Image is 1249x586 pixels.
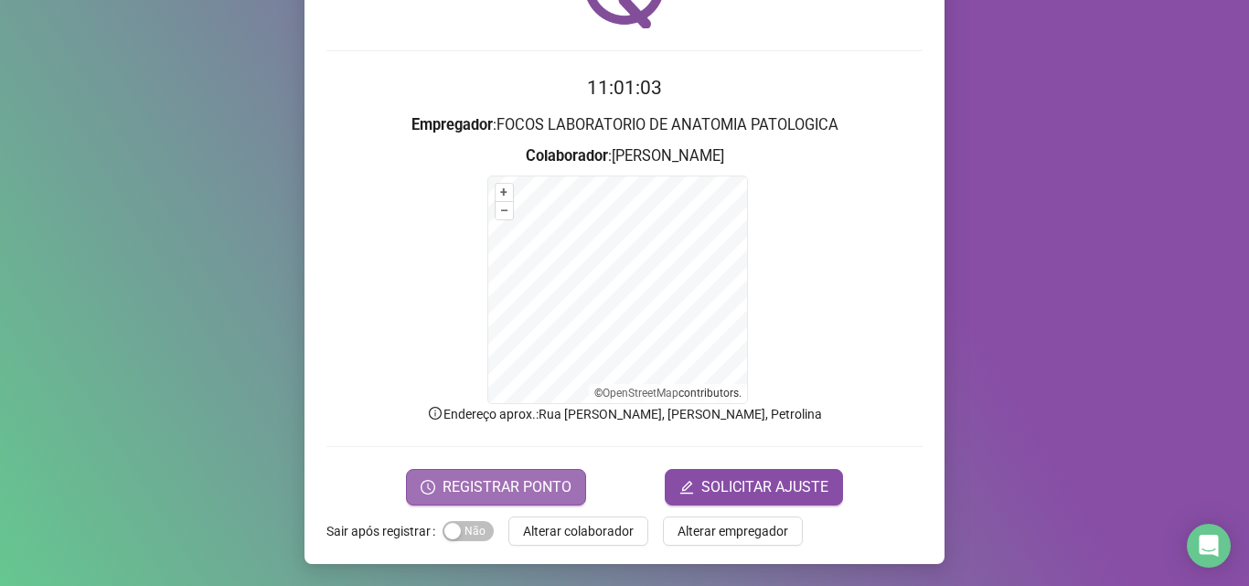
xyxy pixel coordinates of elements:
button: Alterar colaborador [508,517,648,546]
span: clock-circle [421,480,435,495]
strong: Empregador [411,116,493,133]
span: edit [679,480,694,495]
button: + [496,184,513,201]
button: editSOLICITAR AJUSTE [665,469,843,506]
button: Alterar empregador [663,517,803,546]
h3: : [PERSON_NAME] [326,144,923,168]
span: info-circle [427,405,443,421]
div: Open Intercom Messenger [1187,524,1231,568]
label: Sair após registrar [326,517,443,546]
h3: : FOCOS LABORATORIO DE ANATOMIA PATOLOGICA [326,113,923,137]
span: Alterar empregador [678,521,788,541]
a: OpenStreetMap [603,387,678,400]
p: Endereço aprox. : Rua [PERSON_NAME], [PERSON_NAME], Petrolina [326,404,923,424]
button: – [496,202,513,219]
span: Alterar colaborador [523,521,634,541]
time: 11:01:03 [587,77,662,99]
button: REGISTRAR PONTO [406,469,586,506]
li: © contributors. [594,387,742,400]
span: REGISTRAR PONTO [443,476,571,498]
strong: Colaborador [526,147,608,165]
span: SOLICITAR AJUSTE [701,476,828,498]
